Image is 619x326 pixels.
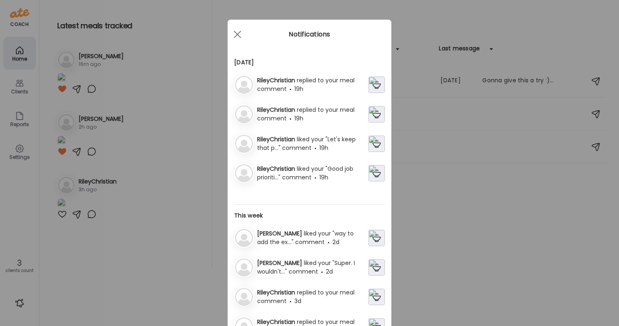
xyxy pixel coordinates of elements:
[235,135,253,153] img: bg-avatar-default.svg
[257,76,355,93] span: replied to your meal comment
[257,76,297,84] span: RileyChristian
[257,106,297,114] span: RileyChristian
[294,297,301,305] span: 3d
[228,29,391,39] div: Notifications
[319,144,328,152] span: 19h
[326,267,333,276] span: 2d
[257,288,355,305] span: replied to your meal comment
[294,114,303,122] span: 19h
[368,77,385,93] img: images%2F0Y4bWpMhlRNX09ybTAqeUZ9kjce2%2FC90pRDPRl9i8pK8cpiAs%2F4kZpZrXERJsHjAa9SK9I_240
[368,230,385,246] img: images%2FaKA3qwz9oIT3bYHDbGi0vspnEph2%2FiabmiUWc3iAJQwoMzNkl%2FyKY1u4VYdfeP78PzIltX_240
[257,106,355,122] span: replied to your meal comment
[235,229,253,247] img: bg-avatar-default.svg
[319,173,328,181] span: 19h
[257,288,297,297] span: RileyChristian
[257,318,297,326] span: RileyChristian
[257,259,304,267] span: [PERSON_NAME]
[368,165,385,181] img: images%2F0Y4bWpMhlRNX09ybTAqeUZ9kjce2%2FU4yQVxmLysSsfoeVDsmK%2F5MrcQYfRzZu70nnL1Lsf_240
[234,58,385,67] h2: [DATE]
[235,288,253,306] img: bg-avatar-default.svg
[368,259,385,276] img: images%2FaKA3qwz9oIT3bYHDbGi0vspnEph2%2FKCwTTnsjeM9kWNqR8rnz%2FJSUrhxaCPbtuAe1BwVUy_240
[235,258,253,276] img: bg-avatar-default.svg
[235,164,253,182] img: bg-avatar-default.svg
[257,229,304,238] span: [PERSON_NAME]
[368,136,385,152] img: images%2F0Y4bWpMhlRNX09ybTAqeUZ9kjce2%2FU4yQVxmLysSsfoeVDsmK%2F5MrcQYfRzZu70nnL1Lsf_240
[257,165,353,181] span: liked your "Good job prioriti..." comment
[257,135,356,152] span: liked your "Let's keep that p..." comment
[368,289,385,305] img: images%2F0Y4bWpMhlRNX09ybTAqeUZ9kjce2%2F73AjkPQ0Vm7Q7JwJ2jEB%2FN09OyZr8yKIWG36LQqPU_240
[332,238,339,246] span: 2d
[368,106,385,122] img: images%2F0Y4bWpMhlRNX09ybTAqeUZ9kjce2%2FU4yQVxmLysSsfoeVDsmK%2F5MrcQYfRzZu70nnL1Lsf_240
[235,105,253,123] img: bg-avatar-default.svg
[234,211,385,220] h2: This week
[294,85,303,93] span: 19h
[235,76,253,94] img: bg-avatar-default.svg
[257,229,354,246] span: liked your "way to add the ex..." comment
[257,135,297,143] span: RileyChristian
[257,259,355,276] span: liked your "Super. I wouldn't..." comment
[257,165,297,173] span: RileyChristian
